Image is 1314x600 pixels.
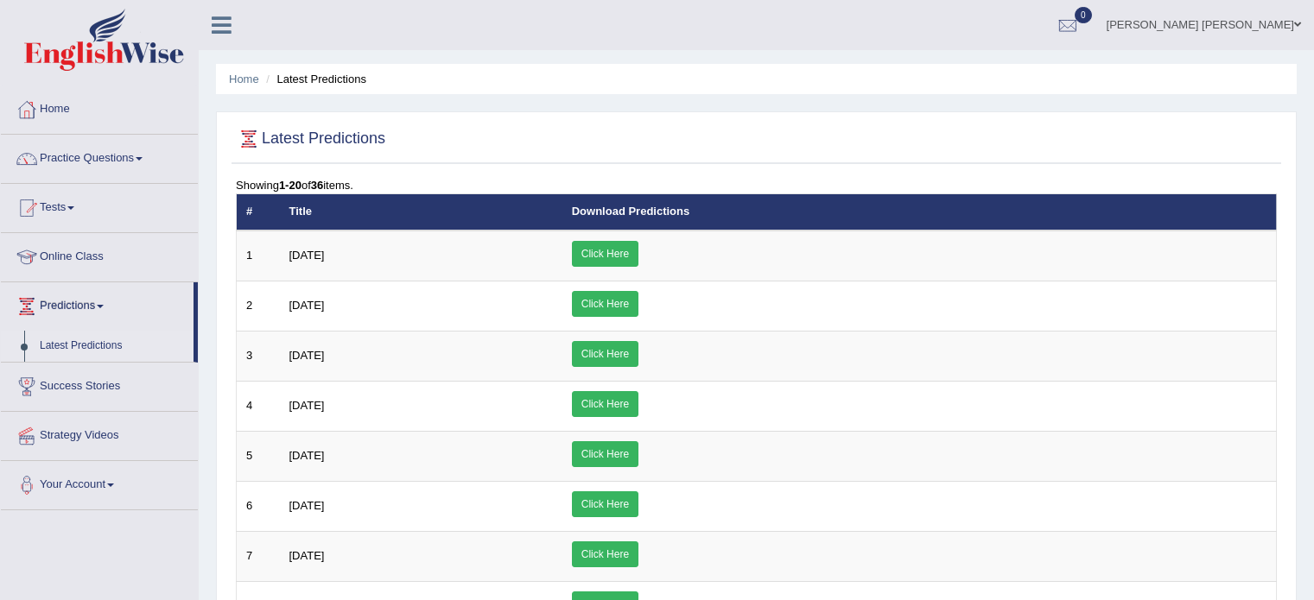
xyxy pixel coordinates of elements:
th: Download Predictions [562,194,1277,231]
a: Click Here [572,541,638,567]
span: [DATE] [289,249,325,262]
a: Click Here [572,291,638,317]
div: Showing of items. [236,177,1277,193]
a: Click Here [572,241,638,267]
td: 2 [237,281,280,331]
span: [DATE] [289,449,325,462]
td: 7 [237,531,280,581]
span: [DATE] [289,349,325,362]
td: 4 [237,381,280,431]
span: 0 [1075,7,1092,23]
span: [DATE] [289,399,325,412]
td: 1 [237,231,280,281]
li: Latest Predictions [262,71,366,87]
span: [DATE] [289,549,325,562]
h2: Latest Predictions [236,126,385,152]
a: Online Class [1,233,198,276]
td: 5 [237,431,280,481]
a: Click Here [572,491,638,517]
a: Success Stories [1,363,198,406]
a: Home [229,73,259,85]
th: # [237,194,280,231]
a: Predictions [1,282,194,325]
a: Strategy Videos [1,412,198,455]
td: 3 [237,331,280,381]
a: Tests [1,184,198,227]
a: Practice Questions [1,135,198,178]
b: 1-20 [279,179,302,192]
b: 36 [311,179,323,192]
a: Click Here [572,391,638,417]
td: 6 [237,481,280,531]
a: Click Here [572,341,638,367]
a: Latest Predictions [32,331,194,362]
span: [DATE] [289,299,325,312]
span: [DATE] [289,499,325,512]
a: Your Account [1,461,198,504]
a: Home [1,85,198,129]
th: Title [280,194,562,231]
a: Click Here [572,441,638,467]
